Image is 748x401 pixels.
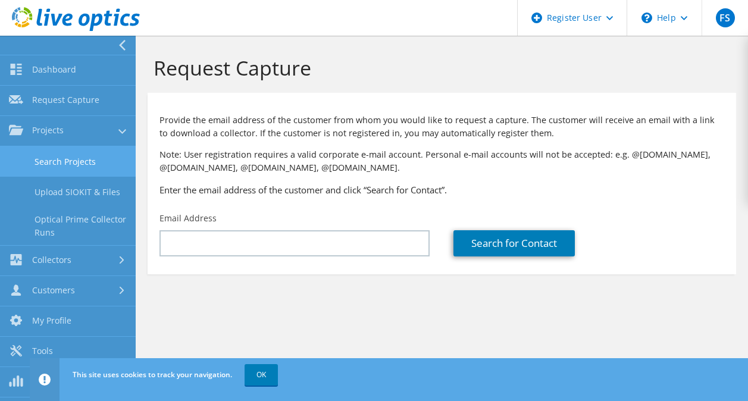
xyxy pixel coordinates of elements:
svg: \n [641,12,652,23]
p: Note: User registration requires a valid corporate e-mail account. Personal e-mail accounts will ... [159,148,724,174]
a: OK [245,364,278,386]
p: Provide the email address of the customer from whom you would like to request a capture. The cust... [159,114,724,140]
h3: Enter the email address of the customer and click “Search for Contact”. [159,183,724,196]
h1: Request Capture [154,55,724,80]
label: Email Address [159,212,217,224]
span: This site uses cookies to track your navigation. [73,369,232,380]
a: Search for Contact [453,230,575,256]
span: FS [716,8,735,27]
